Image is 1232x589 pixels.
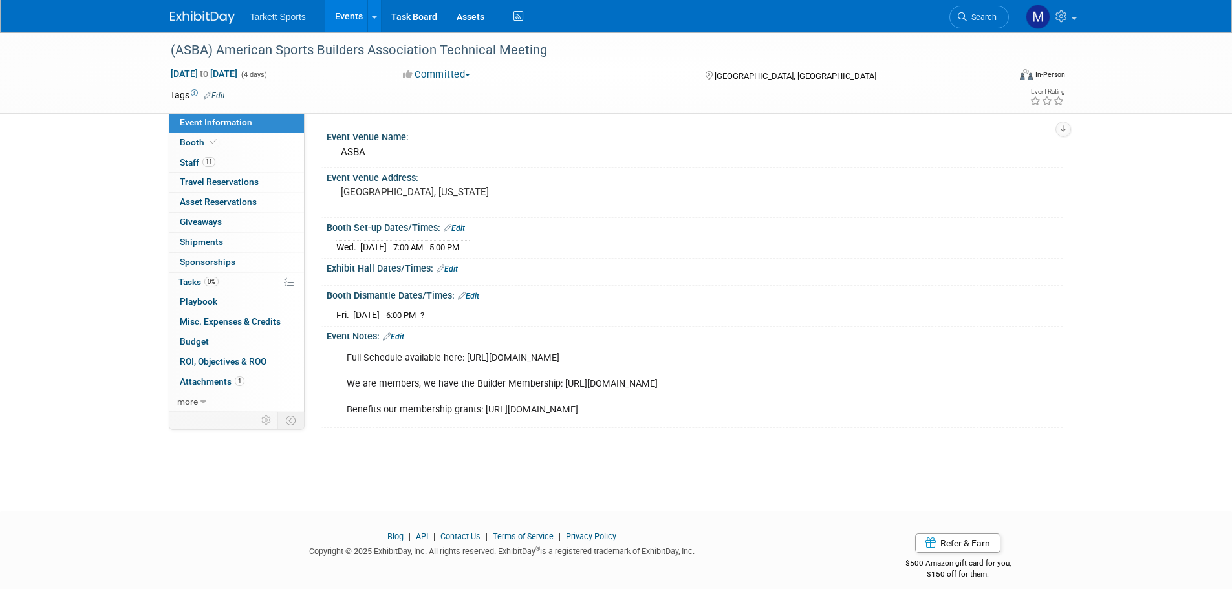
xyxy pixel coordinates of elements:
a: Edit [437,264,458,273]
span: Sponsorships [180,257,235,267]
a: ROI, Objectives & ROO [169,352,304,372]
span: Tasks [178,277,219,287]
td: Personalize Event Tab Strip [255,412,278,429]
div: $150 off for them. [854,569,1063,580]
a: Sponsorships [169,253,304,272]
a: Shipments [169,233,304,252]
span: Attachments [180,376,244,387]
a: Edit [458,292,479,301]
div: Booth Set-up Dates/Times: [327,218,1063,235]
span: Event Information [180,117,252,127]
span: | [430,531,438,541]
span: Shipments [180,237,223,247]
span: 1 [235,376,244,386]
span: ? [420,310,424,320]
a: Event Information [169,113,304,133]
a: Edit [204,91,225,100]
pre: [GEOGRAPHIC_DATA], [US_STATE] [341,186,619,198]
a: Edit [383,332,404,341]
img: Format-Inperson.png [1020,69,1033,80]
span: ROI, Objectives & ROO [180,356,266,367]
a: Giveaways [169,213,304,232]
span: Search [967,12,997,22]
div: Booth Dismantle Dates/Times: [327,286,1063,303]
span: 11 [202,157,215,167]
i: Booth reservation complete [210,138,217,145]
a: Blog [387,531,404,541]
a: Search [949,6,1009,28]
img: ExhibitDay [170,11,235,24]
a: Refer & Earn [915,533,1000,553]
a: Contact Us [440,531,481,541]
span: Playbook [180,296,217,306]
div: Event Format [933,67,1066,87]
sup: ® [535,545,540,552]
span: | [405,531,414,541]
span: Budget [180,336,209,347]
a: Misc. Expenses & Credits [169,312,304,332]
a: Budget [169,332,304,352]
img: Mathieu Martel [1026,5,1050,29]
span: more [177,396,198,407]
span: (4 days) [240,70,267,79]
span: Booth [180,137,219,147]
a: more [169,392,304,412]
span: Travel Reservations [180,177,259,187]
span: [DATE] [DATE] [170,68,238,80]
td: Toggle Event Tabs [277,412,304,429]
td: [DATE] [353,308,380,321]
a: Terms of Service [493,531,554,541]
div: Full Schedule available here: [URL][DOMAIN_NAME] We are members, we have the Builder Membership: ... [338,345,920,423]
span: Giveaways [180,217,222,227]
div: Event Venue Name: [327,127,1063,144]
div: In-Person [1035,70,1065,80]
td: Tags [170,89,225,102]
a: Attachments1 [169,372,304,392]
td: Wed. [336,240,360,253]
a: API [416,531,428,541]
a: Privacy Policy [566,531,616,541]
td: Fri. [336,308,353,321]
span: to [198,69,210,79]
div: ASBA [336,142,1053,162]
span: Staff [180,157,215,167]
div: Event Rating [1030,89,1064,95]
span: [GEOGRAPHIC_DATA], [GEOGRAPHIC_DATA] [715,71,876,81]
a: Asset Reservations [169,193,304,212]
button: Committed [398,68,475,81]
a: Playbook [169,292,304,312]
span: | [482,531,491,541]
span: Misc. Expenses & Credits [180,316,281,327]
a: Tasks0% [169,273,304,292]
td: [DATE] [360,240,387,253]
a: Travel Reservations [169,173,304,192]
span: Tarkett Sports [250,12,306,22]
div: (ASBA) American Sports Builders Association Technical Meeting [166,39,989,62]
a: Staff11 [169,153,304,173]
div: $500 Amazon gift card for you, [854,550,1063,579]
div: Event Venue Address: [327,168,1063,184]
span: 0% [204,277,219,286]
span: Asset Reservations [180,197,257,207]
span: 7:00 AM - 5:00 PM [393,242,459,252]
div: Event Notes: [327,327,1063,343]
div: Copyright © 2025 ExhibitDay, Inc. All rights reserved. ExhibitDay is a registered trademark of Ex... [170,542,835,557]
span: 6:00 PM - [386,310,424,320]
a: Edit [444,224,465,233]
div: Exhibit Hall Dates/Times: [327,259,1063,275]
a: Booth [169,133,304,153]
span: | [556,531,564,541]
